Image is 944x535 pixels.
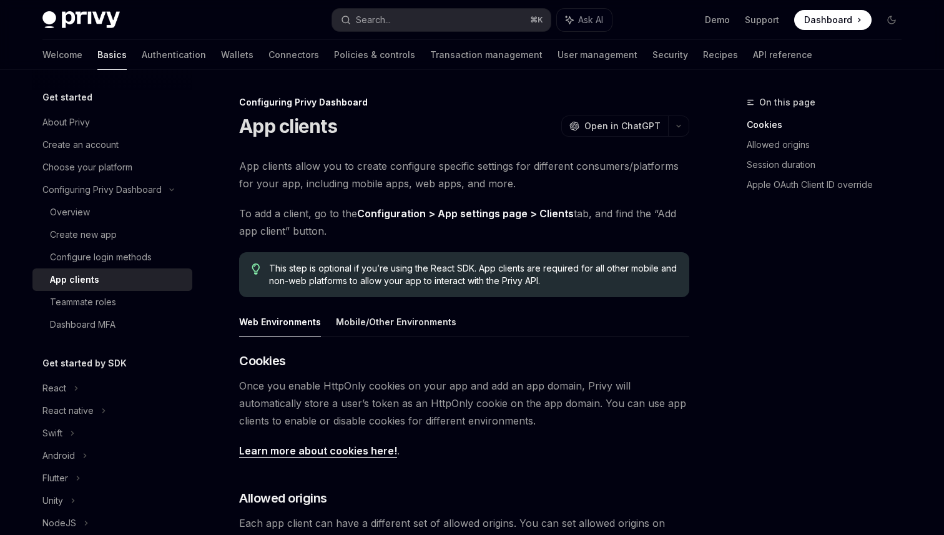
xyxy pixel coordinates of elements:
a: Support [745,14,779,26]
button: Web Environments [239,307,321,336]
div: Search... [356,12,391,27]
div: React native [42,403,94,418]
div: Configuring Privy Dashboard [42,182,162,197]
div: Flutter [42,471,68,486]
div: Choose your platform [42,160,132,175]
a: Session duration [747,155,912,175]
a: Authentication [142,40,206,70]
span: Cookies [239,352,286,370]
a: Create an account [32,134,192,156]
span: ⌘ K [530,15,543,25]
a: Security [652,40,688,70]
a: Allowed origins [747,135,912,155]
a: Basics [97,40,127,70]
span: Allowed origins [239,489,327,507]
a: Overview [32,201,192,223]
a: Cookies [747,115,912,135]
h5: Get started by SDK [42,356,127,371]
a: About Privy [32,111,192,134]
h1: App clients [239,115,337,137]
div: React [42,381,66,396]
a: Create new app [32,223,192,246]
img: dark logo [42,11,120,29]
div: Configuring Privy Dashboard [239,96,689,109]
a: Connectors [268,40,319,70]
span: Ask AI [578,14,603,26]
span: . [239,442,689,459]
span: Once you enable HttpOnly cookies on your app and add an app domain, Privy will automatically stor... [239,377,689,429]
div: Unity [42,493,63,508]
span: Dashboard [804,14,852,26]
span: This step is optional if you’re using the React SDK. App clients are required for all other mobil... [269,262,677,287]
div: About Privy [42,115,90,130]
div: Create new app [50,227,117,242]
div: NodeJS [42,516,76,531]
h5: Get started [42,90,92,105]
span: App clients allow you to create configure specific settings for different consumers/platforms for... [239,157,689,192]
a: Transaction management [430,40,543,70]
a: Welcome [42,40,82,70]
a: User management [558,40,637,70]
a: Apple OAuth Client ID override [747,175,912,195]
a: Choose your platform [32,156,192,179]
div: Android [42,448,75,463]
button: Search...⌘K [332,9,551,31]
a: Teammate roles [32,291,192,313]
svg: Tip [252,263,260,275]
button: Ask AI [557,9,612,31]
div: Configure login methods [50,250,152,265]
a: Policies & controls [334,40,415,70]
a: Demo [705,14,730,26]
a: App clients [32,268,192,291]
a: Wallets [221,40,253,70]
span: On this page [759,95,815,110]
a: Dashboard [794,10,872,30]
div: Teammate roles [50,295,116,310]
span: Open in ChatGPT [584,120,661,132]
a: Configure login methods [32,246,192,268]
a: Dashboard MFA [32,313,192,336]
div: Swift [42,426,62,441]
div: Overview [50,205,90,220]
button: Open in ChatGPT [561,115,668,137]
button: Toggle dark mode [882,10,902,30]
span: To add a client, go to the tab, and find the “Add app client” button. [239,205,689,240]
div: Create an account [42,137,119,152]
div: Dashboard MFA [50,317,116,332]
a: Recipes [703,40,738,70]
a: API reference [753,40,812,70]
a: Configuration > App settings page > Clients [357,207,574,220]
div: App clients [50,272,99,287]
button: Mobile/Other Environments [336,307,456,336]
a: Learn more about cookies here! [239,444,397,458]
